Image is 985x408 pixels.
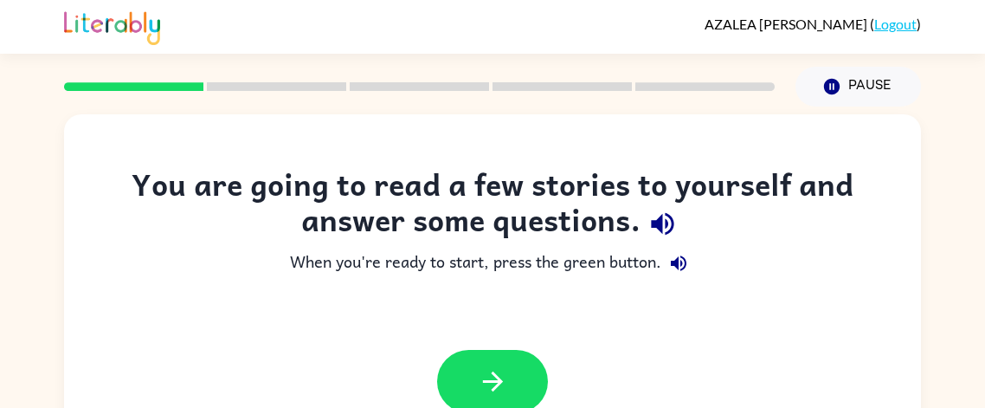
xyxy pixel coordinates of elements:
a: Logout [874,16,917,32]
div: You are going to read a few stories to yourself and answer some questions. [99,166,886,246]
img: Literably [64,7,160,45]
div: When you're ready to start, press the green button. [99,246,886,281]
div: ( ) [705,16,921,32]
span: AZALEA [PERSON_NAME] [705,16,870,32]
button: Pause [795,67,921,107]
